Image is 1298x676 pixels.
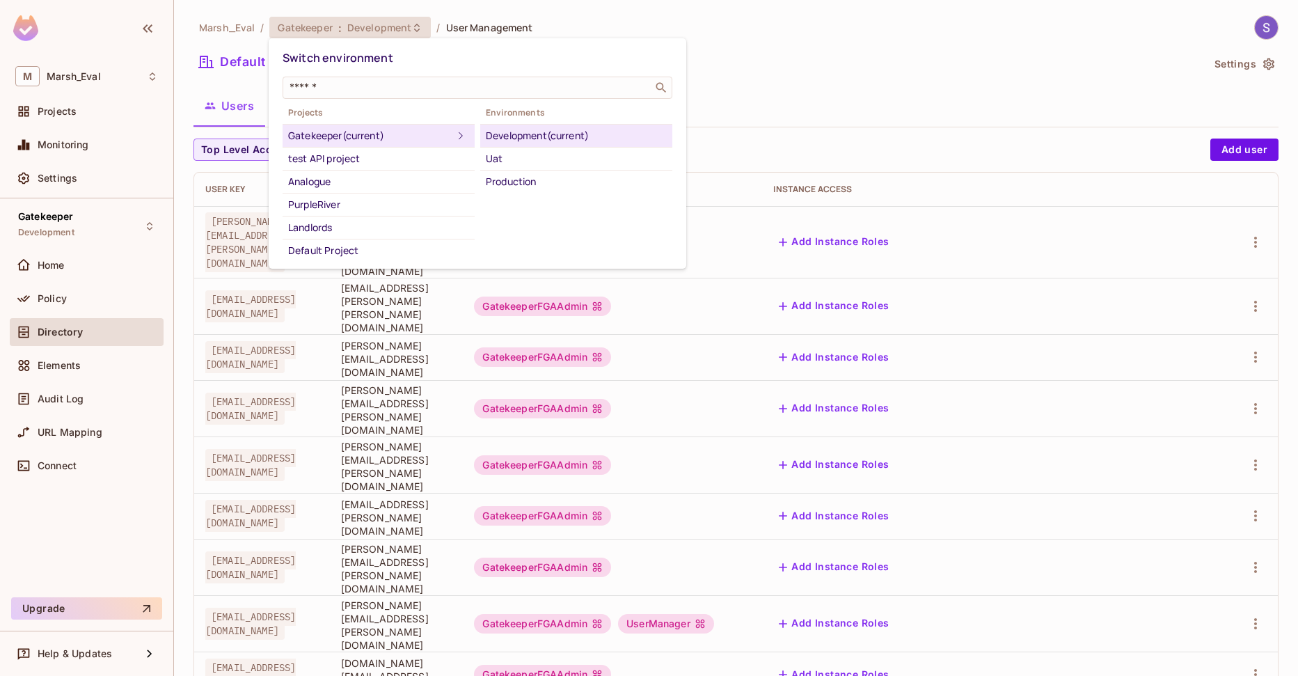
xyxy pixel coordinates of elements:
[283,107,475,118] span: Projects
[288,173,469,190] div: Analogue
[288,150,469,167] div: test API project
[480,107,672,118] span: Environments
[288,196,469,213] div: PurpleRiver
[283,50,393,65] span: Switch environment
[486,150,667,167] div: Uat
[288,242,469,259] div: Default Project
[288,219,469,236] div: Landlords
[288,127,452,144] div: Gatekeeper (current)
[486,127,667,144] div: Development (current)
[486,173,667,190] div: Production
